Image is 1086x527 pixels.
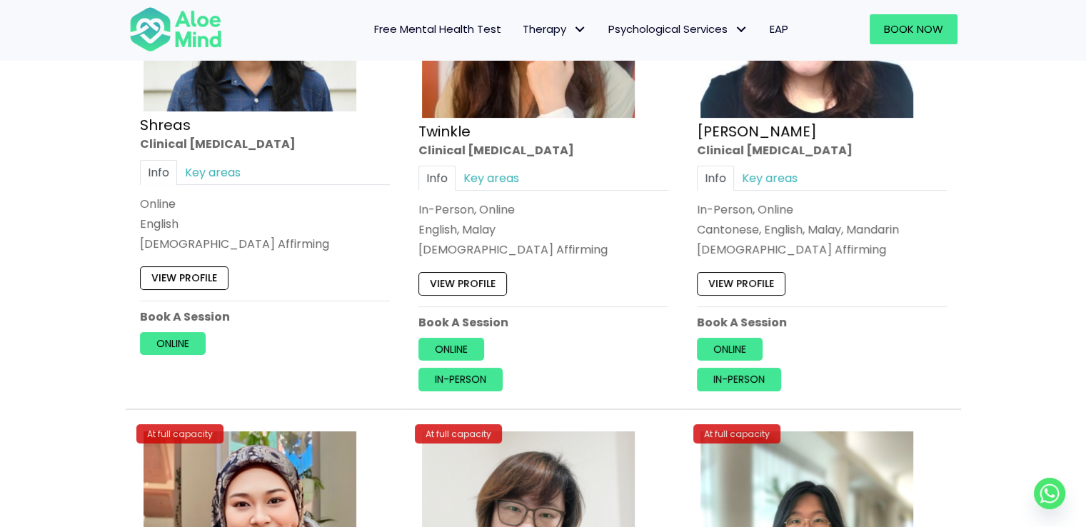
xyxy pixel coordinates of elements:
[418,141,668,158] div: Clinical [MEDICAL_DATA]
[456,166,527,191] a: Key areas
[697,241,947,258] div: [DEMOGRAPHIC_DATA] Affirming
[697,141,947,158] div: Clinical [MEDICAL_DATA]
[697,221,947,238] p: Cantonese, English, Malay, Mandarin
[697,121,817,141] a: [PERSON_NAME]
[363,14,512,44] a: Free Mental Health Test
[140,308,390,325] p: Book A Session
[734,166,805,191] a: Key areas
[374,21,501,36] span: Free Mental Health Test
[759,14,799,44] a: EAP
[418,314,668,331] p: Book A Session
[697,338,763,361] a: Online
[418,121,471,141] a: Twinkle
[884,21,943,36] span: Book Now
[570,19,590,40] span: Therapy: submenu
[512,14,598,44] a: TherapyTherapy: submenu
[1034,478,1065,509] a: Whatsapp
[693,424,780,443] div: At full capacity
[598,14,759,44] a: Psychological ServicesPsychological Services: submenu
[418,241,668,258] div: [DEMOGRAPHIC_DATA] Affirming
[523,21,587,36] span: Therapy
[418,272,507,295] a: View profile
[870,14,957,44] a: Book Now
[140,136,390,152] div: Clinical [MEDICAL_DATA]
[697,201,947,218] div: In-Person, Online
[140,115,191,135] a: Shreas
[129,6,222,53] img: Aloe mind Logo
[177,159,248,184] a: Key areas
[418,368,503,391] a: In-person
[697,314,947,331] p: Book A Session
[697,272,785,295] a: View profile
[770,21,788,36] span: EAP
[140,332,206,355] a: Online
[140,236,390,252] div: [DEMOGRAPHIC_DATA] Affirming
[697,166,734,191] a: Info
[418,166,456,191] a: Info
[140,196,390,212] div: Online
[415,424,502,443] div: At full capacity
[418,338,484,361] a: Online
[140,266,228,289] a: View profile
[136,424,223,443] div: At full capacity
[140,216,390,232] p: English
[608,21,748,36] span: Psychological Services
[697,368,781,391] a: In-person
[140,159,177,184] a: Info
[418,221,668,238] p: English, Malay
[418,201,668,218] div: In-Person, Online
[731,19,752,40] span: Psychological Services: submenu
[241,14,799,44] nav: Menu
